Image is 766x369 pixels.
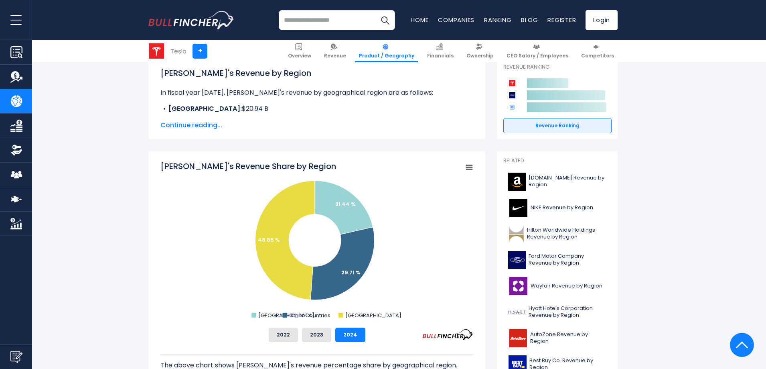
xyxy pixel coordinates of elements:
span: Continue reading... [160,120,473,130]
a: [DOMAIN_NAME] Revenue by Region [503,171,612,193]
a: Competitors [578,40,618,62]
a: Register [547,16,576,24]
span: Wayfair Revenue by Region [531,283,602,289]
p: In fiscal year [DATE], [PERSON_NAME]'s revenue by geographical region are as follows: [160,88,473,98]
img: W logo [508,277,528,295]
span: CEO Salary / Employees [507,53,568,59]
svg: Tesla's Revenue Share by Region [160,161,473,321]
span: NIKE Revenue by Region [531,204,593,211]
a: NIKE Revenue by Region [503,197,612,219]
span: Competitors [581,53,614,59]
a: Revenue [320,40,350,62]
span: AutoZone Revenue by Region [530,331,607,345]
text: [GEOGRAPHIC_DATA] [345,312,401,319]
img: TSLA logo [149,43,164,59]
a: Ranking [484,16,511,24]
a: Blog [521,16,538,24]
img: H logo [508,303,526,321]
button: 2022 [269,328,298,342]
a: Ownership [463,40,497,62]
a: CEO Salary / Employees [503,40,572,62]
tspan: [PERSON_NAME]'s Revenue Share by Region [160,161,336,172]
a: Login [586,10,618,30]
img: F logo [508,251,526,269]
a: AutoZone Revenue by Region [503,327,612,349]
p: Related [503,157,612,164]
button: 2024 [335,328,365,342]
h1: [PERSON_NAME]'s Revenue by Region [160,67,473,79]
span: Financials [427,53,454,59]
img: bullfincher logo [148,11,235,29]
a: Ford Motor Company Revenue by Region [503,249,612,271]
text: 48.85 % [258,236,280,244]
a: Hilton Worldwide Holdings Revenue by Region [503,223,612,245]
span: Hyatt Hotels Corporation Revenue by Region [529,305,607,319]
img: Ownership [10,144,22,156]
img: AMZN logo [508,173,526,191]
a: Go to homepage [148,11,235,29]
span: Hilton Worldwide Holdings Revenue by Region [527,227,607,241]
span: Overview [288,53,311,59]
img: General Motors Company competitors logo [507,102,517,112]
a: + [193,44,207,59]
a: Companies [438,16,474,24]
button: Search [375,10,395,30]
span: Ownership [466,53,494,59]
div: Tesla [170,47,186,56]
a: Hyatt Hotels Corporation Revenue by Region [503,301,612,323]
a: Home [411,16,428,24]
p: Revenue Ranking [503,64,612,71]
li: $29.02 B [160,114,473,123]
a: Overview [284,40,315,62]
button: 2023 [302,328,331,342]
b: [GEOGRAPHIC_DATA]: [168,104,242,113]
span: Revenue [324,53,346,59]
span: Ford Motor Company Revenue by Region [529,253,607,267]
li: $20.94 B [160,104,473,114]
a: Financials [424,40,457,62]
img: Ford Motor Company competitors logo [507,90,517,100]
img: AZO logo [508,329,528,347]
a: Wayfair Revenue by Region [503,275,612,297]
img: Tesla competitors logo [507,78,517,88]
text: Other Countries [289,312,330,319]
a: Revenue Ranking [503,118,612,133]
text: 21.44 % [335,200,356,208]
span: Product / Geography [359,53,414,59]
b: Other Countries: [168,114,223,123]
img: NKE logo [508,199,528,217]
text: [GEOGRAPHIC_DATA] [258,312,314,319]
span: [DOMAIN_NAME] Revenue by Region [529,175,607,188]
a: Product / Geography [355,40,418,62]
text: 29.71 % [341,269,361,276]
img: HLT logo [508,225,525,243]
